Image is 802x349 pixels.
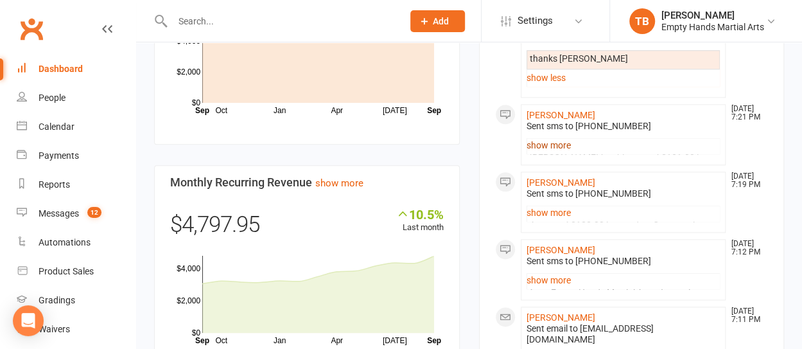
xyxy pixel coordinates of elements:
[39,64,83,74] div: Dashboard
[527,271,720,289] a: show more
[527,256,651,266] span: Sent sms to [PHONE_NUMBER]
[396,207,444,235] div: Last month
[433,16,449,26] span: Add
[725,172,767,189] time: [DATE] 7:19 PM
[527,245,595,255] a: [PERSON_NAME]
[527,121,651,131] span: Sent sms to [PHONE_NUMBER]
[518,6,553,35] span: Settings
[39,179,70,190] div: Reports
[661,10,764,21] div: [PERSON_NAME]
[527,204,720,222] a: show more
[39,237,91,247] div: Automations
[17,112,135,141] a: Calendar
[410,10,465,32] button: Add
[315,177,363,189] a: show more
[39,295,75,305] div: Gradings
[170,207,444,249] div: $4,797.95
[527,177,595,188] a: [PERSON_NAME]
[725,307,767,324] time: [DATE] 7:11 PM
[17,315,135,344] a: Waivers
[396,207,444,221] div: 10.5%
[17,199,135,228] a: Messages 12
[17,228,135,257] a: Automations
[168,12,394,30] input: Search...
[661,21,764,33] div: Empty Hands Martial Arts
[725,240,767,256] time: [DATE] 7:12 PM
[527,110,595,120] a: [PERSON_NAME]
[39,324,70,334] div: Waivers
[527,323,654,345] span: Sent email to [EMAIL_ADDRESS][DOMAIN_NAME]
[170,176,444,189] h3: Monthly Recurring Revenue
[39,121,74,132] div: Calendar
[527,136,720,154] a: show more
[87,207,101,218] span: 12
[725,105,767,121] time: [DATE] 7:21 PM
[17,170,135,199] a: Reports
[17,257,135,286] a: Product Sales
[530,53,717,64] div: thanks [PERSON_NAME]
[17,141,135,170] a: Payments
[39,208,79,219] div: Messages
[39,266,94,276] div: Product Sales
[527,188,651,199] span: Sent sms to [PHONE_NUMBER]
[629,8,655,34] div: TB
[13,305,44,336] div: Open Intercom Messenger
[15,13,48,45] a: Clubworx
[17,84,135,112] a: People
[17,55,135,84] a: Dashboard
[39,93,65,103] div: People
[527,69,720,87] a: show less
[17,286,135,315] a: Gradings
[39,150,79,161] div: Payments
[527,312,595,323] a: [PERSON_NAME]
